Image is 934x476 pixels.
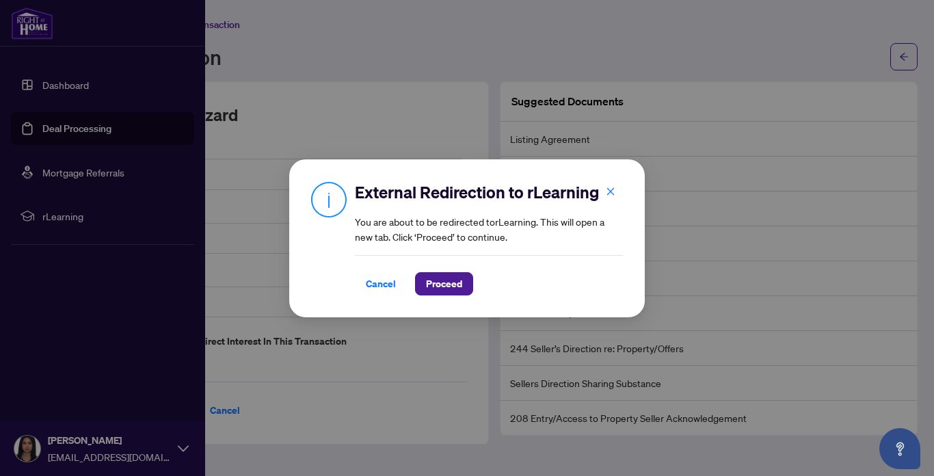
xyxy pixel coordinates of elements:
button: Cancel [355,272,407,295]
span: Cancel [366,273,396,295]
button: Open asap [879,428,920,469]
h2: External Redirection to rLearning [355,181,623,203]
button: Proceed [415,272,473,295]
span: close [606,186,615,196]
span: Proceed [426,273,462,295]
div: You are about to be redirected to rLearning . This will open a new tab. Click ‘Proceed’ to continue. [355,181,623,295]
img: Info Icon [311,181,347,217]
